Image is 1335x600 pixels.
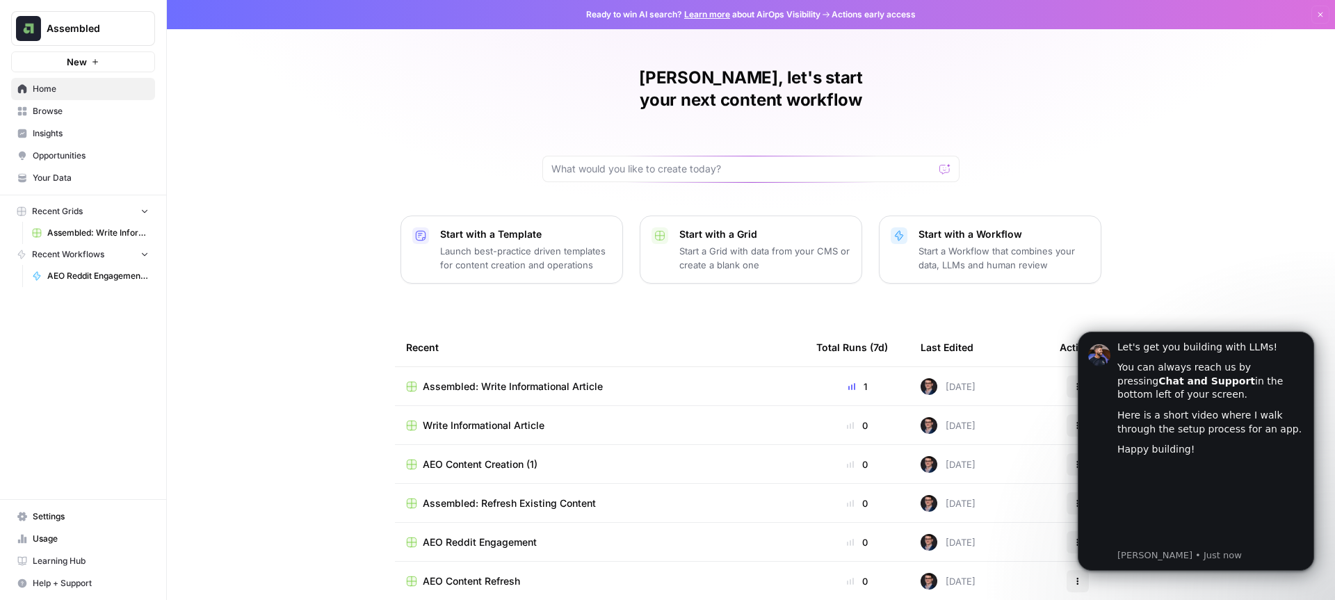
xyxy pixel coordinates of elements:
[679,227,850,241] p: Start with a Grid
[921,456,976,473] div: [DATE]
[33,83,149,95] span: Home
[551,162,934,176] input: What would you like to create today?
[921,328,973,366] div: Last Edited
[423,574,520,588] span: AEO Content Refresh
[11,244,155,265] button: Recent Workflows
[11,505,155,528] a: Settings
[16,16,41,41] img: Assembled Logo
[816,457,898,471] div: 0
[33,105,149,117] span: Browse
[47,227,149,239] span: Assembled: Write Informational Article
[26,265,155,287] a: AEO Reddit Engagement - Fork
[879,216,1101,284] button: Start with a WorkflowStart a Workflow that combines your data, LLMs and human review
[406,328,794,366] div: Recent
[921,534,937,551] img: ldmwv53b2lcy2toudj0k1c5n5o6j
[406,574,794,588] a: AEO Content Refresh
[684,9,730,19] a: Learn more
[11,100,155,122] a: Browse
[921,417,976,434] div: [DATE]
[919,244,1090,272] p: Start a Workflow that combines your data, LLMs and human review
[11,11,155,46] button: Workspace: Assembled
[423,457,537,471] span: AEO Content Creation (1)
[33,577,149,590] span: Help + Support
[400,216,623,284] button: Start with a TemplateLaunch best-practice driven templates for content creation and operations
[47,270,149,282] span: AEO Reddit Engagement - Fork
[586,8,820,21] span: Ready to win AI search? about AirOps Visibility
[60,235,247,248] p: Message from Steven, sent Just now
[816,574,898,588] div: 0
[921,417,937,434] img: ldmwv53b2lcy2toudj0k1c5n5o6j
[921,573,937,590] img: ldmwv53b2lcy2toudj0k1c5n5o6j
[423,419,544,432] span: Write Informational Article
[67,55,87,69] span: New
[11,145,155,167] a: Opportunities
[542,67,960,111] h1: [PERSON_NAME], let's start your next content workflow
[11,78,155,100] a: Home
[11,572,155,594] button: Help + Support
[11,122,155,145] a: Insights
[47,22,131,35] span: Assembled
[423,496,596,510] span: Assembled: Refresh Existing Content
[60,149,247,233] iframe: youtube
[921,456,937,473] img: ldmwv53b2lcy2toudj0k1c5n5o6j
[816,380,898,394] div: 1
[816,496,898,510] div: 0
[33,127,149,140] span: Insights
[32,205,83,218] span: Recent Grids
[11,201,155,222] button: Recent Grids
[406,535,794,549] a: AEO Reddit Engagement
[440,244,611,272] p: Launch best-practice driven templates for content creation and operations
[406,457,794,471] a: AEO Content Creation (1)
[11,51,155,72] button: New
[32,248,104,261] span: Recent Workflows
[11,550,155,572] a: Learning Hub
[921,573,976,590] div: [DATE]
[11,167,155,189] a: Your Data
[33,149,149,162] span: Opportunities
[406,496,794,510] a: Assembled: Refresh Existing Content
[11,528,155,550] a: Usage
[921,534,976,551] div: [DATE]
[33,533,149,545] span: Usage
[33,172,149,184] span: Your Data
[921,495,976,512] div: [DATE]
[679,244,850,272] p: Start a Grid with data from your CMS or create a blank one
[816,328,888,366] div: Total Runs (7d)
[816,535,898,549] div: 0
[440,227,611,241] p: Start with a Template
[919,227,1090,241] p: Start with a Workflow
[832,8,916,21] span: Actions early access
[640,216,862,284] button: Start with a GridStart a Grid with data from your CMS or create a blank one
[816,419,898,432] div: 0
[921,378,976,395] div: [DATE]
[921,495,937,512] img: ldmwv53b2lcy2toudj0k1c5n5o6j
[406,419,794,432] a: Write Informational Article
[406,380,794,394] a: Assembled: Write Informational Article
[423,380,603,394] span: Assembled: Write Informational Article
[33,510,149,523] span: Settings
[921,378,937,395] img: ldmwv53b2lcy2toudj0k1c5n5o6j
[26,222,155,244] a: Assembled: Write Informational Article
[33,555,149,567] span: Learning Hub
[423,535,537,549] span: AEO Reddit Engagement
